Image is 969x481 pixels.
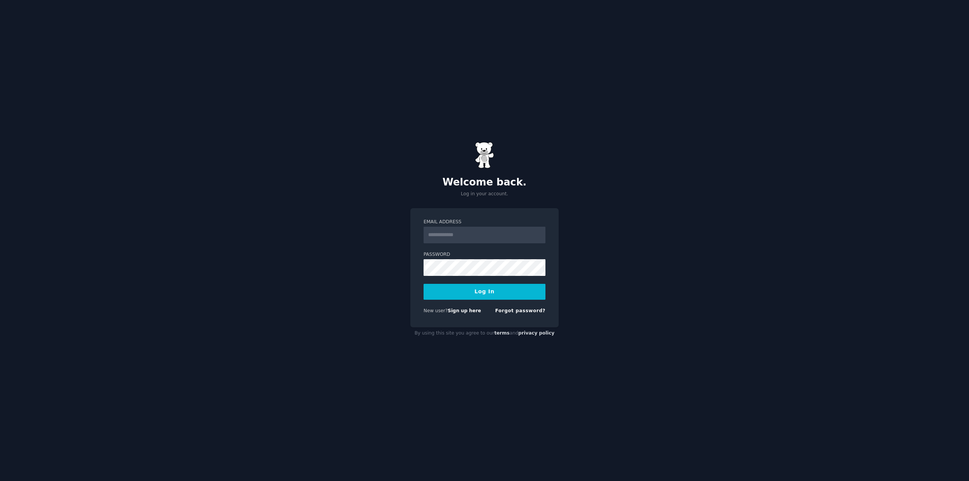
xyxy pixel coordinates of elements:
button: Log In [424,284,545,300]
div: By using this site you agree to our and [410,327,559,339]
a: privacy policy [518,330,555,336]
label: Password [424,251,545,258]
p: Log in your account. [410,191,559,198]
a: terms [494,330,509,336]
span: New user? [424,308,448,313]
label: Email Address [424,219,545,226]
h2: Welcome back. [410,176,559,188]
a: Forgot password? [495,308,545,313]
img: Gummy Bear [475,142,494,168]
a: Sign up here [448,308,481,313]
